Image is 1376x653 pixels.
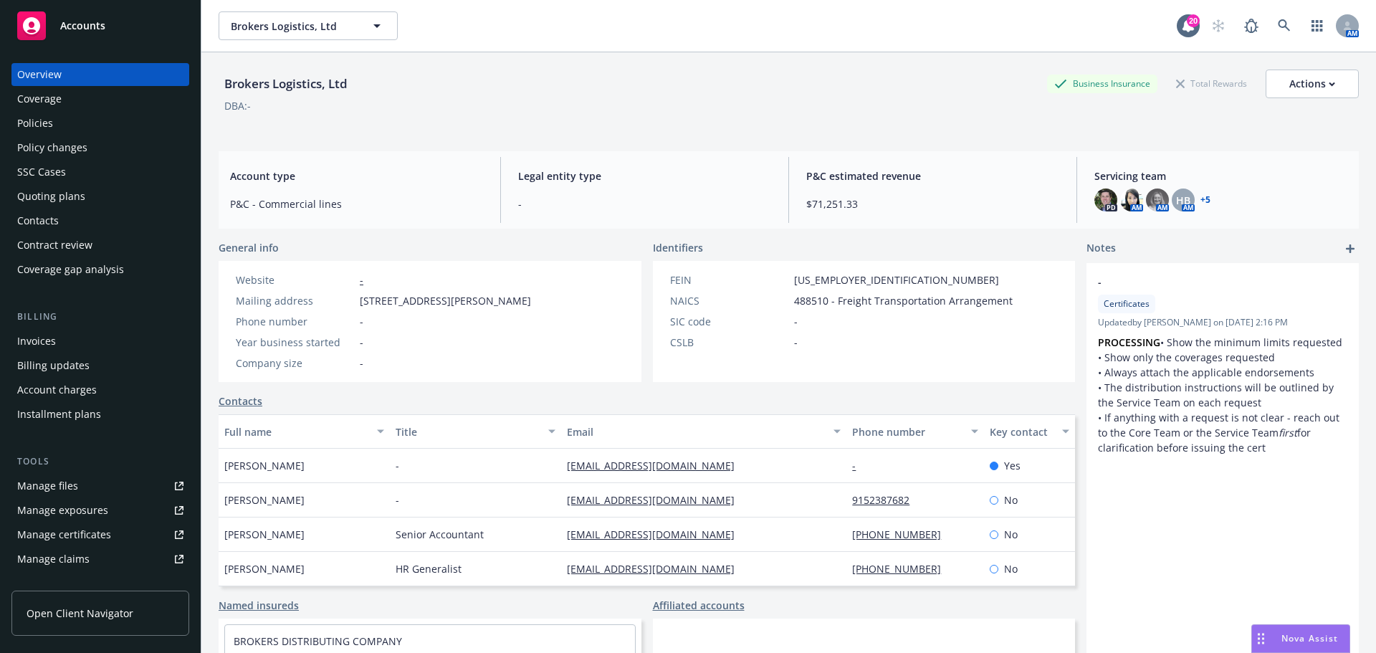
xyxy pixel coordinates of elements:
a: [EMAIL_ADDRESS][DOMAIN_NAME] [567,528,746,541]
div: Policies [17,112,53,135]
a: [EMAIL_ADDRESS][DOMAIN_NAME] [567,562,746,576]
a: [PHONE_NUMBER] [852,528,952,541]
span: - [518,196,771,211]
span: [PERSON_NAME] [224,492,305,507]
span: Accounts [60,20,105,32]
a: Quoting plans [11,185,189,208]
a: - [360,273,363,287]
div: Quoting plans [17,185,85,208]
span: General info [219,240,279,255]
div: Manage BORs [17,572,85,595]
div: Policy changes [17,136,87,159]
a: Contacts [219,394,262,409]
div: Billing updates [17,354,90,377]
div: Billing [11,310,189,324]
span: - [794,314,798,329]
em: first [1279,426,1297,439]
button: Email [561,414,846,449]
button: Full name [219,414,390,449]
a: Affiliated accounts [653,598,745,613]
span: Open Client Navigator [27,606,133,621]
a: Overview [11,63,189,86]
span: Nova Assist [1281,632,1338,644]
div: Email [567,424,825,439]
a: Manage claims [11,548,189,571]
span: Manage exposures [11,499,189,522]
a: [PHONE_NUMBER] [852,562,952,576]
a: Search [1270,11,1299,40]
div: Coverage gap analysis [17,258,124,281]
a: Contacts [11,209,189,232]
span: Legal entity type [518,168,771,183]
div: NAICS [670,293,788,308]
span: Servicing team [1094,168,1347,183]
div: 20 [1187,14,1200,27]
div: Tools [11,454,189,469]
div: Total Rewards [1169,75,1254,92]
div: CSLB [670,335,788,350]
div: Actions [1289,70,1335,97]
span: [PERSON_NAME] [224,458,305,473]
div: Company size [236,356,354,371]
span: HR Generalist [396,561,462,576]
span: [PERSON_NAME] [224,561,305,576]
span: Brokers Logistics, Ltd [231,19,355,34]
a: SSC Cases [11,161,189,183]
strong: PROCESSING [1098,335,1160,349]
div: Coverage [17,87,62,110]
div: Drag to move [1252,625,1270,652]
a: Invoices [11,330,189,353]
span: - [396,492,399,507]
div: Phone number [852,424,962,439]
button: Brokers Logistics, Ltd [219,11,398,40]
span: No [1004,527,1018,542]
span: Yes [1004,458,1021,473]
span: No [1004,492,1018,507]
div: Year business started [236,335,354,350]
span: HB [1176,193,1190,208]
a: Accounts [11,6,189,46]
div: DBA: - [224,98,251,113]
div: Invoices [17,330,56,353]
span: - [794,335,798,350]
a: Contract review [11,234,189,257]
a: Named insureds [219,598,299,613]
div: Phone number [236,314,354,329]
span: [US_EMPLOYER_IDENTIFICATION_NUMBER] [794,272,999,287]
a: - [852,459,867,472]
div: Website [236,272,354,287]
span: [PERSON_NAME] [224,527,305,542]
span: 488510 - Freight Transportation Arrangement [794,293,1013,308]
a: Policy changes [11,136,189,159]
button: Phone number [846,414,983,449]
div: Contract review [17,234,92,257]
div: Contacts [17,209,59,232]
span: Account type [230,168,483,183]
div: Title [396,424,540,439]
div: SIC code [670,314,788,329]
a: Coverage gap analysis [11,258,189,281]
span: - [360,314,363,329]
a: Start snowing [1204,11,1233,40]
div: FEIN [670,272,788,287]
div: -CertificatesUpdatedby [PERSON_NAME] on [DATE] 2:16 PMPROCESSING• Show the minimum limits request... [1086,263,1359,467]
a: Manage certificates [11,523,189,546]
div: Business Insurance [1047,75,1157,92]
a: Account charges [11,378,189,401]
img: photo [1146,189,1169,211]
span: - [396,458,399,473]
button: Nova Assist [1251,624,1350,653]
div: Manage files [17,475,78,497]
img: photo [1120,189,1143,211]
a: Switch app [1303,11,1332,40]
div: Manage claims [17,548,90,571]
span: P&C - Commercial lines [230,196,483,211]
span: Certificates [1104,297,1150,310]
button: Key contact [984,414,1075,449]
span: - [1098,275,1310,290]
span: P&C estimated revenue [806,168,1059,183]
div: Installment plans [17,403,101,426]
div: Mailing address [236,293,354,308]
img: photo [1094,189,1117,211]
a: Installment plans [11,403,189,426]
